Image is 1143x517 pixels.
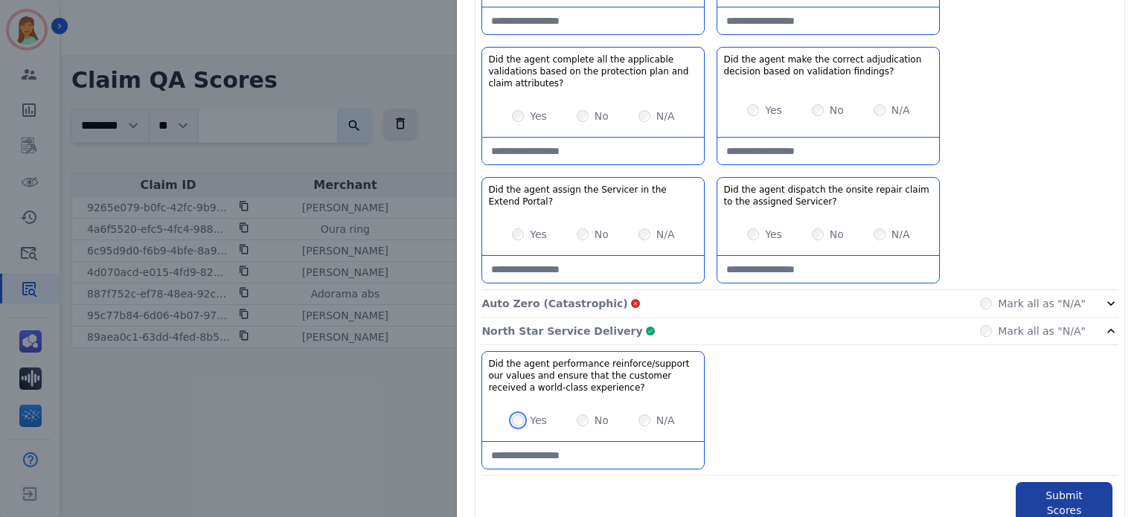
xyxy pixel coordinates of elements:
[830,227,844,242] label: No
[891,103,910,118] label: N/A
[488,54,698,89] h3: Did the agent complete all the applicable validations based on the protection plan and claim attr...
[481,296,627,311] p: Auto Zero (Catastrophic)
[488,184,698,208] h3: Did the agent assign the Servicer in the Extend Portal?
[891,227,910,242] label: N/A
[595,109,609,123] label: No
[530,413,547,428] label: Yes
[765,103,782,118] label: Yes
[656,109,675,123] label: N/A
[998,296,1086,311] label: Mark all as "N/A"
[998,324,1086,338] label: Mark all as "N/A"
[723,54,933,77] h3: Did the agent make the correct adjudication decision based on validation findings?
[530,109,547,123] label: Yes
[488,358,698,394] h3: Did the agent performance reinforce/support our values and ensure that the customer received a wo...
[656,227,675,242] label: N/A
[481,324,642,338] p: North Star Service Delivery
[830,103,844,118] label: No
[595,413,609,428] label: No
[723,184,933,208] h3: Did the agent dispatch the onsite repair claim to the assigned Servicer?
[530,227,547,242] label: Yes
[765,227,782,242] label: Yes
[595,227,609,242] label: No
[656,413,675,428] label: N/A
